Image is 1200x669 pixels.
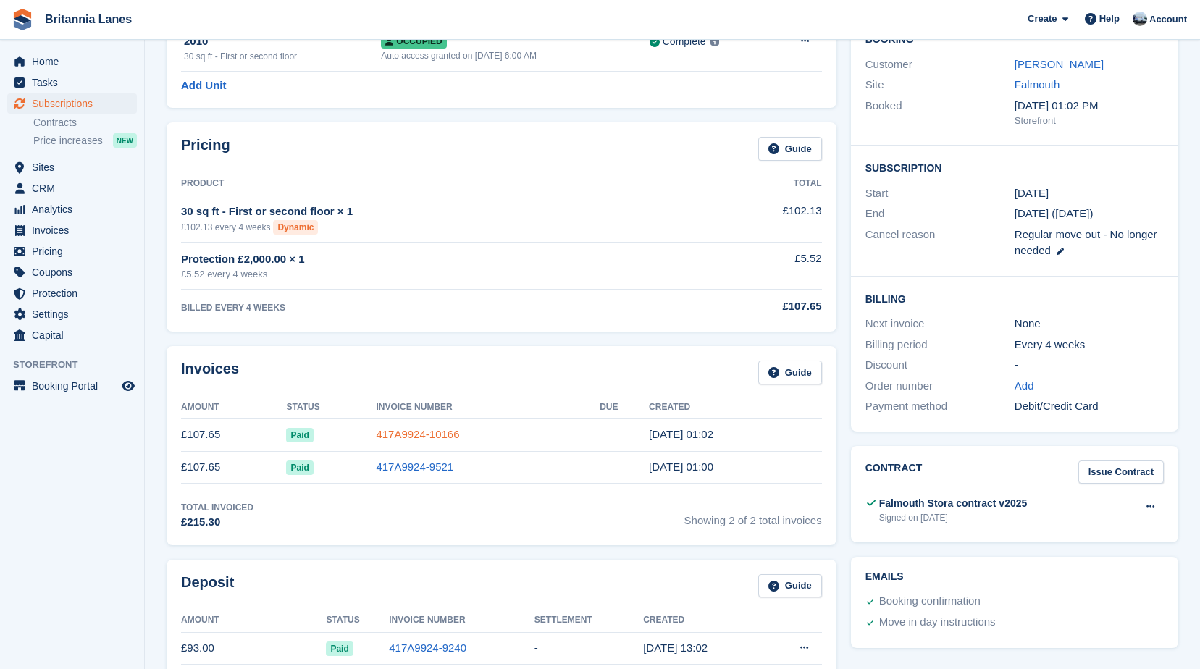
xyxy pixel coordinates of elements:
[119,377,137,395] a: Preview store
[32,93,119,114] span: Subscriptions
[389,609,534,632] th: Invoice Number
[32,199,119,219] span: Analytics
[865,460,923,484] h2: Contract
[1015,58,1104,70] a: [PERSON_NAME]
[7,72,137,93] a: menu
[7,220,137,240] a: menu
[181,203,702,220] div: 30 sq ft - First or second floor × 1
[758,574,822,598] a: Guide
[7,262,137,282] a: menu
[1015,378,1034,395] a: Add
[32,262,119,282] span: Coupons
[7,51,137,72] a: menu
[1015,357,1164,374] div: -
[326,641,353,656] span: Paid
[184,33,381,50] div: 2010
[39,7,138,31] a: Britannia Lanes
[13,358,144,372] span: Storefront
[1015,185,1049,202] time: 2025-07-01 00:00:00 UTC
[7,199,137,219] a: menu
[1015,114,1164,128] div: Storefront
[286,428,313,442] span: Paid
[865,357,1015,374] div: Discount
[381,34,446,49] span: Occupied
[33,132,137,148] a: Price increases NEW
[389,641,466,654] a: 417A9924-9240
[865,291,1164,306] h2: Billing
[600,396,649,419] th: Due
[33,116,137,130] a: Contracts
[534,609,643,632] th: Settlement
[181,451,286,484] td: £107.65
[181,632,326,665] td: £93.00
[663,34,706,49] div: Complete
[879,511,1028,524] div: Signed on [DATE]
[273,220,318,235] div: Dynamic
[879,593,981,610] div: Booking confirmation
[865,378,1015,395] div: Order number
[7,93,137,114] a: menu
[865,77,1015,93] div: Site
[181,301,702,314] div: BILLED EVERY 4 WEEKS
[865,34,1164,46] h2: Booking
[113,133,137,148] div: NEW
[376,396,600,419] th: Invoice Number
[7,241,137,261] a: menu
[649,460,713,473] time: 2025-07-01 00:00:04 UTC
[1015,78,1060,91] a: Falmouth
[32,51,119,72] span: Home
[181,501,253,514] div: Total Invoiced
[710,37,719,46] img: icon-info-grey-7440780725fd019a000dd9b08b2336e03edf1995a4989e88bcd33f0948082b44.svg
[1015,398,1164,415] div: Debit/Credit Card
[181,396,286,419] th: Amount
[32,304,119,324] span: Settings
[643,641,708,654] time: 2025-06-22 12:02:57 UTC
[184,50,381,63] div: 30 sq ft - First or second floor
[1015,207,1094,219] span: [DATE] ([DATE])
[181,172,702,195] th: Product
[7,304,137,324] a: menu
[1015,98,1164,114] div: [DATE] 01:02 PM
[1028,12,1057,26] span: Create
[32,241,119,261] span: Pricing
[181,267,702,282] div: £5.52 every 4 weeks
[181,609,326,632] th: Amount
[381,49,649,62] div: Auto access granted on [DATE] 6:00 AM
[534,632,643,665] td: -
[32,157,119,177] span: Sites
[643,609,764,632] th: Created
[32,178,119,198] span: CRM
[7,283,137,303] a: menu
[865,337,1015,353] div: Billing period
[1099,12,1120,26] span: Help
[1149,12,1187,27] span: Account
[32,325,119,345] span: Capital
[376,460,453,473] a: 417A9924-9521
[7,178,137,198] a: menu
[7,376,137,396] a: menu
[684,501,822,531] span: Showing 2 of 2 total invoices
[1015,316,1164,332] div: None
[865,98,1015,128] div: Booked
[33,134,103,148] span: Price increases
[1133,12,1147,26] img: John Millership
[865,316,1015,332] div: Next invoice
[181,251,702,268] div: Protection £2,000.00 × 1
[758,361,822,384] a: Guide
[286,460,313,475] span: Paid
[865,160,1164,174] h2: Subscription
[702,298,822,315] div: £107.65
[1078,460,1164,484] a: Issue Contract
[865,185,1015,202] div: Start
[286,396,376,419] th: Status
[32,220,119,240] span: Invoices
[865,398,1015,415] div: Payment method
[181,418,286,451] td: £107.65
[181,514,253,531] div: £215.30
[32,72,119,93] span: Tasks
[7,325,137,345] a: menu
[702,195,822,242] td: £102.13
[181,361,239,384] h2: Invoices
[7,157,137,177] a: menu
[879,496,1028,511] div: Falmouth Stora contract v2025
